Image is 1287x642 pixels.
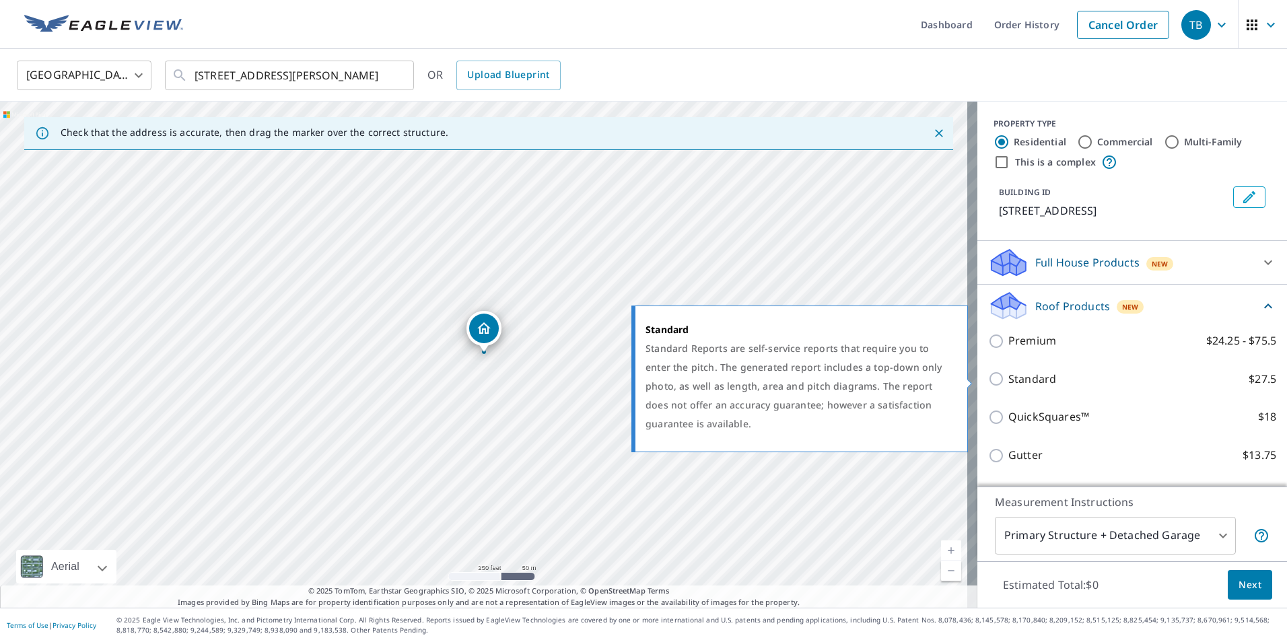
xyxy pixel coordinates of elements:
div: OR [427,61,561,90]
p: Standard [1008,371,1056,388]
label: This is a complex [1015,155,1096,169]
div: TB [1181,10,1211,40]
div: Roof ProductsNew [988,290,1276,322]
div: Standard Reports are self-service reports that require you to enter the pitch. The generated repo... [646,339,950,433]
p: Roof Products [1035,298,1110,314]
p: Bid Perfect™ [1008,485,1074,502]
p: QuickSquares™ [1008,408,1089,425]
p: $18 [1258,408,1276,425]
p: Measurement Instructions [995,494,1269,510]
span: © 2025 TomTom, Earthstar Geographics SIO, © 2025 Microsoft Corporation, © [308,585,670,597]
a: Current Level 17, Zoom In [941,540,961,561]
span: New [1152,258,1169,269]
p: Premium [1008,332,1056,349]
button: Close [930,124,948,142]
div: PROPERTY TYPE [994,118,1271,130]
div: Dropped pin, building 1, Residential property, 913 El Dorado Dr Fullerton, CA 92832 [466,311,501,353]
input: Search by address or latitude-longitude [195,57,386,94]
p: | [7,621,96,629]
span: Next [1239,577,1261,594]
div: Primary Structure + Detached Garage [995,517,1236,555]
p: © 2025 Eagle View Technologies, Inc. and Pictometry International Corp. All Rights Reserved. Repo... [116,615,1280,635]
p: Check that the address is accurate, then drag the marker over the correct structure. [61,127,448,139]
div: [GEOGRAPHIC_DATA] [17,57,151,94]
p: $18 [1258,485,1276,502]
p: [STREET_ADDRESS] [999,203,1228,219]
a: Current Level 17, Zoom Out [941,561,961,581]
span: Upload Blueprint [467,67,549,83]
label: Residential [1014,135,1066,149]
p: Estimated Total: $0 [992,570,1109,600]
button: Next [1228,570,1272,600]
a: Terms [648,585,670,596]
p: $13.75 [1243,447,1276,464]
p: $27.5 [1249,371,1276,388]
span: Your report will include the primary structure and a detached garage if one exists. [1253,528,1269,544]
a: Upload Blueprint [456,61,560,90]
button: Edit building 1 [1233,186,1265,208]
a: OpenStreetMap [588,585,645,596]
p: Gutter [1008,447,1043,464]
span: New [1122,301,1139,312]
strong: Standard [646,323,689,336]
a: Terms of Use [7,620,48,630]
div: Aerial [47,550,83,583]
a: Privacy Policy [53,620,96,630]
label: Multi-Family [1184,135,1243,149]
p: $24.25 - $75.5 [1206,332,1276,349]
div: Full House ProductsNew [988,246,1276,279]
p: Full House Products [1035,254,1140,271]
div: Aerial [16,550,116,583]
label: Commercial [1097,135,1153,149]
img: EV Logo [24,15,183,35]
a: Cancel Order [1077,11,1169,39]
p: BUILDING ID [999,186,1051,198]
